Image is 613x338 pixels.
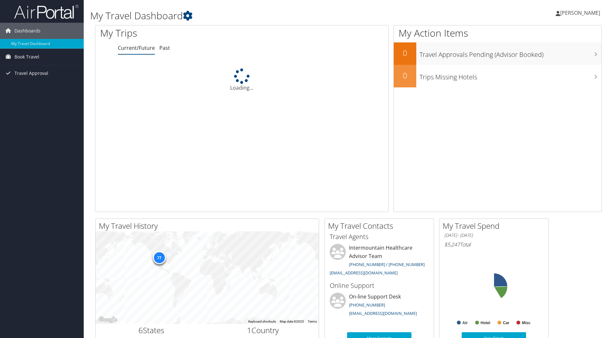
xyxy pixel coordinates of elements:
[138,325,143,335] span: 6
[443,220,548,231] h2: My Travel Spend
[308,320,317,323] a: Terms (opens in new tab)
[330,281,429,290] h3: Online Support
[100,325,203,336] h2: States
[14,23,41,39] span: Dashboards
[14,65,48,81] span: Travel Approval
[394,65,601,87] a: 0Trips Missing Hotels
[14,49,39,65] span: Book Travel
[420,69,601,82] h3: Trips Missing Hotels
[326,244,432,278] li: Intermountain Healthcare Advisor Team
[326,293,432,319] li: On-line Support Desk
[444,232,543,238] h6: [DATE] - [DATE]
[420,47,601,59] h3: Travel Approvals Pending (Advisor Booked)
[100,26,261,40] h1: My Trips
[394,48,416,58] h2: 0
[97,316,118,324] img: Google
[349,262,425,267] a: [PHONE_NUMBER] / [PHONE_NUMBER]
[330,270,398,276] a: [EMAIL_ADDRESS][DOMAIN_NAME]
[560,9,600,16] span: [PERSON_NAME]
[349,310,417,316] a: [EMAIL_ADDRESS][DOMAIN_NAME]
[153,251,165,264] div: 77
[212,325,314,336] h2: Country
[394,42,601,65] a: 0Travel Approvals Pending (Advisor Booked)
[248,319,276,324] button: Keyboard shortcuts
[14,4,79,19] img: airportal-logo.png
[99,220,319,231] h2: My Travel History
[481,321,490,325] text: Hotel
[330,232,429,241] h3: Travel Agents
[90,9,434,22] h1: My Travel Dashboard
[394,70,416,81] h2: 0
[444,241,460,248] span: $5,247
[159,44,170,51] a: Past
[118,44,155,51] a: Current/Future
[280,320,304,323] span: Map data ©2025
[328,220,434,231] h2: My Travel Contacts
[97,316,118,324] a: Open this area in Google Maps (opens a new window)
[349,302,385,308] a: [PHONE_NUMBER]
[444,241,543,248] h6: Total
[95,68,388,92] div: Loading...
[462,321,468,325] text: Air
[522,321,531,325] text: Misc
[394,26,601,40] h1: My Action Items
[247,325,251,335] span: 1
[556,3,607,22] a: [PERSON_NAME]
[503,321,509,325] text: Car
